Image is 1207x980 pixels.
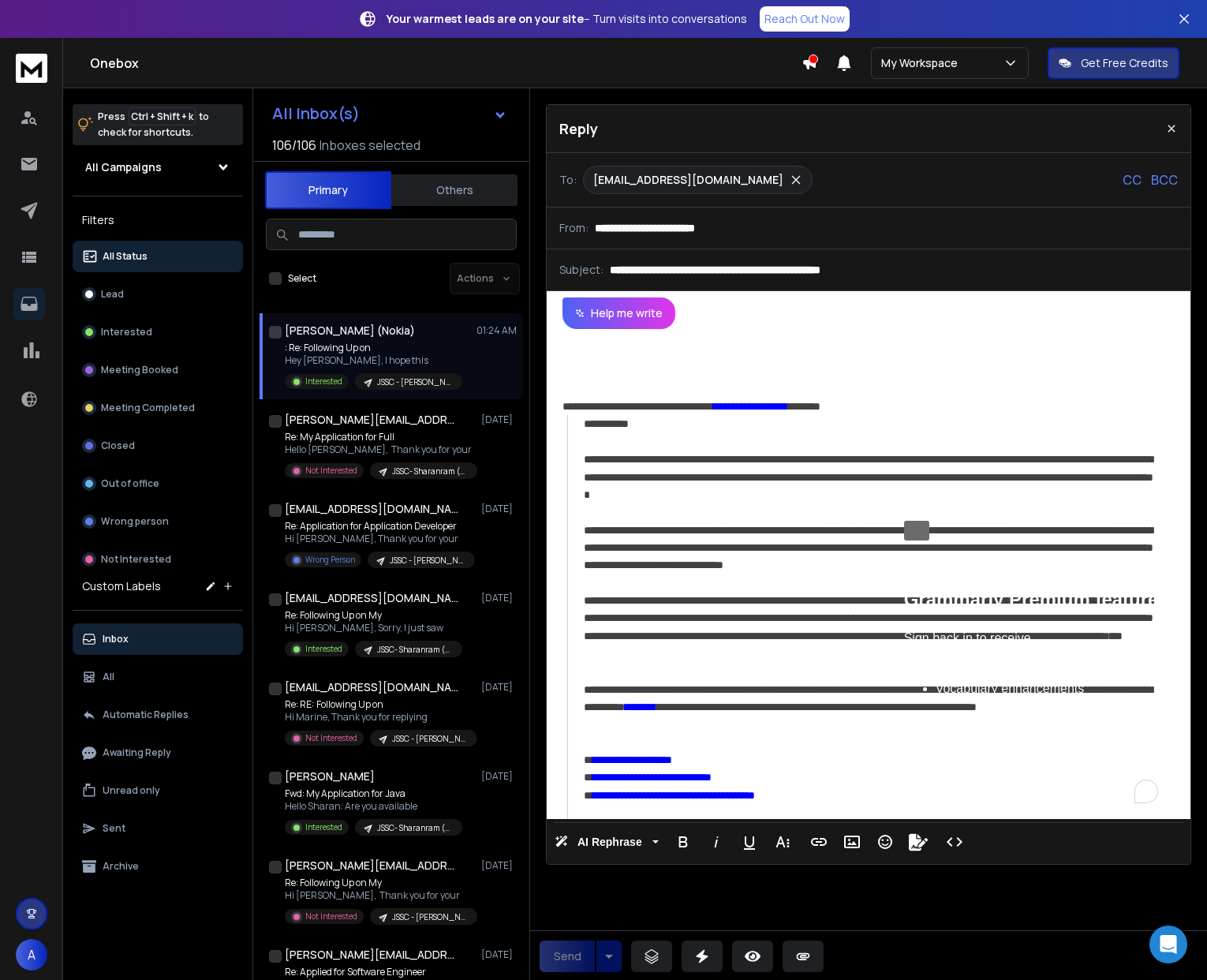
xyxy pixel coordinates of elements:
[103,746,171,759] p: Awaiting Reply
[1149,926,1187,963] div: Open Intercom Messenger
[559,262,603,278] p: Subject:
[392,733,468,745] p: JSSC - [PERSON_NAME] (N2)
[562,297,675,329] button: Help me write
[73,468,243,499] button: Out of office
[392,911,468,923] p: JSSC - [PERSON_NAME]
[285,947,458,963] h1: [PERSON_NAME][EMAIL_ADDRESS][PERSON_NAME][DOMAIN_NAME]
[285,858,458,873] h1: [PERSON_NAME][EMAIL_ADDRESS][PERSON_NAME][DOMAIN_NAME]
[73,209,243,231] h3: Filters
[103,784,160,797] p: Unread only
[804,826,834,858] button: Insert Link (Ctrl+K)
[285,769,375,784] h1: [PERSON_NAME]
[1048,47,1179,79] button: Get Free Credits
[305,643,342,655] p: Interested
[129,107,196,125] span: Ctrl + Shift + k
[668,826,698,858] button: Bold (Ctrl+B)
[101,477,159,490] p: Out of office
[103,633,129,645] p: Inbox
[265,171,391,209] button: Primary
[305,821,342,833] p: Interested
[73,241,243,272] button: All Status
[574,836,645,849] span: AI Rephrase
[940,826,970,858] button: Code View
[260,98,520,129] button: All Inbox(s)
[285,412,458,428] h1: [PERSON_NAME][EMAIL_ADDRESS][PERSON_NAME][DOMAIN_NAME]
[760,6,850,32] a: Reach Out Now
[476,324,517,337] p: 01:24 AM
[481,413,517,426] p: [DATE]
[305,465,357,477] p: Not Interested
[98,109,209,140] p: Press to check for shortcuts.
[285,323,415,339] h1: [PERSON_NAME] (Nokia)
[768,826,798,858] button: More Text
[305,732,357,744] p: Not Interested
[481,681,517,694] p: [DATE]
[285,443,474,456] p: Hello [PERSON_NAME], Thank you for your
[73,544,243,575] button: Not Interested
[481,503,517,515] p: [DATE]
[73,737,243,769] button: Awaiting Reply
[16,54,47,83] img: logo
[285,787,462,800] p: Fwd: My Application for Java
[559,118,598,140] p: Reply
[285,698,474,711] p: Re: RE: Following Up on
[285,354,462,367] p: Hey [PERSON_NAME], I hope this
[16,939,47,971] button: A
[285,679,458,695] h1: [EMAIL_ADDRESS][DOMAIN_NAME]
[319,136,420,155] h3: Inboxes selected
[593,172,783,188] p: [EMAIL_ADDRESS][DOMAIN_NAME]
[285,342,462,354] p: : Re: Following Up on
[870,826,900,858] button: Emoticons
[272,106,360,122] h1: All Inbox(s)
[285,889,474,902] p: Hi [PERSON_NAME], Thank you for your
[285,590,458,606] h1: [EMAIL_ADDRESS][DOMAIN_NAME]
[764,11,845,27] p: Reach Out Now
[285,533,474,545] p: Hi [PERSON_NAME], Thank you for your
[285,501,458,517] h1: [EMAIL_ADDRESS][DOMAIN_NAME]
[391,173,518,208] button: Others
[90,54,802,73] h1: Onebox
[103,860,139,873] p: Archive
[272,136,316,155] span: 106 / 106
[285,800,462,813] p: Hello Sharan: Are you available
[73,316,243,348] button: Interested
[734,826,764,858] button: Underline (Ctrl+U)
[73,279,243,310] button: Lead
[73,506,243,537] button: Wrong person
[73,775,243,806] button: Unread only
[285,877,474,889] p: Re: Following Up on My
[285,609,462,622] p: Re: Following Up on My
[481,592,517,604] p: [DATE]
[559,220,589,236] p: From:
[285,520,474,533] p: Re: Application for Application Developer
[481,948,517,961] p: [DATE]
[85,159,162,175] h1: All Campaigns
[73,354,243,386] button: Meeting Booked
[377,822,453,834] p: JSSC- Sharanram (N2)
[288,272,316,285] label: Select
[390,555,465,567] p: JSSC - [PERSON_NAME] (N2)
[101,515,169,528] p: Wrong person
[387,11,584,26] strong: Your warmest leads are on your site
[73,151,243,183] button: All Campaigns
[285,711,474,724] p: Hi Marine, Thank you for replying
[547,329,1190,819] div: To enrich screen reader interactions, please activate Accessibility in Grammarly extension settings
[305,376,342,387] p: Interested
[73,813,243,844] button: Sent
[73,699,243,731] button: Automatic Replies
[82,578,161,594] h3: Custom Labels
[285,431,474,443] p: Re: My Application for Full
[481,770,517,783] p: [DATE]
[559,172,577,188] p: To:
[73,623,243,655] button: Inbox
[73,430,243,462] button: Closed
[101,553,171,566] p: Not Interested
[305,554,355,566] p: Wrong Person
[103,671,114,683] p: All
[1123,170,1142,189] p: CC
[285,966,474,978] p: Re: Applied for Software Engineer
[285,622,462,634] p: Hi [PERSON_NAME], Sorry, I just saw
[701,826,731,858] button: Italic (Ctrl+I)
